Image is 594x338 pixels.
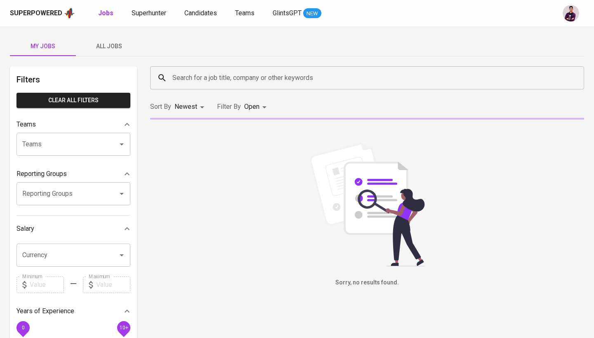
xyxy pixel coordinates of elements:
div: Reporting Groups [16,166,130,182]
span: NEW [303,9,321,18]
span: Superhunter [132,9,166,17]
img: erwin@glints.com [563,5,579,21]
span: GlintsGPT [273,9,302,17]
p: Years of Experience [16,306,74,316]
input: Value [96,277,130,293]
p: Reporting Groups [16,169,67,179]
div: Superpowered [10,9,62,18]
span: Clear All filters [23,95,124,106]
button: Open [116,188,127,200]
span: All Jobs [81,41,137,52]
a: Jobs [98,8,115,19]
h6: Filters [16,73,130,86]
p: Salary [16,224,34,234]
span: Candidates [184,9,217,17]
span: My Jobs [15,41,71,52]
span: Teams [235,9,255,17]
p: Filter By [217,102,241,112]
p: Newest [174,102,197,112]
img: file_searching.svg [305,143,429,266]
p: Teams [16,120,36,129]
a: Candidates [184,8,219,19]
img: app logo [64,7,75,19]
span: 10+ [119,324,128,330]
p: Sort By [150,102,171,112]
a: Superhunter [132,8,168,19]
div: Teams [16,116,130,133]
span: 0 [21,324,24,330]
a: Teams [235,8,256,19]
b: Jobs [98,9,113,17]
button: Open [116,138,127,150]
button: Clear All filters [16,93,130,108]
a: Superpoweredapp logo [10,7,75,19]
h6: Sorry, no results found. [150,278,584,287]
div: Years of Experience [16,303,130,319]
div: Salary [16,221,130,237]
span: Open [244,103,259,110]
a: GlintsGPT NEW [273,8,321,19]
button: Open [116,249,127,261]
div: Open [244,99,269,115]
input: Value [30,277,64,293]
div: Newest [174,99,207,115]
